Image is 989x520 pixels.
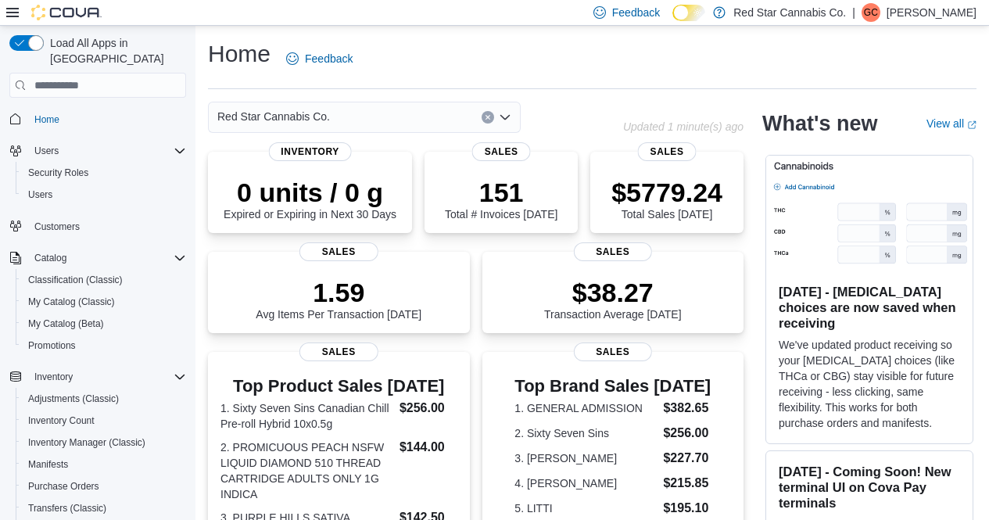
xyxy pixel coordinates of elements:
[16,497,192,519] button: Transfers (Classic)
[514,425,657,441] dt: 2. Sixty Seven Sins
[22,185,186,204] span: Users
[28,296,115,308] span: My Catalog (Classic)
[31,5,102,20] img: Cova
[16,454,192,475] button: Manifests
[16,269,192,291] button: Classification (Classic)
[22,314,110,333] a: My Catalog (Beta)
[544,277,682,321] div: Transaction Average [DATE]
[28,142,186,160] span: Users
[34,113,59,126] span: Home
[762,111,877,136] h2: What's new
[220,400,393,432] dt: 1. Sixty Seven Sins Canadian Chill Pre-roll Hybrid 10x0.5g
[3,140,192,162] button: Users
[672,5,705,21] input: Dark Mode
[22,389,186,408] span: Adjustments (Classic)
[34,145,59,157] span: Users
[256,277,421,321] div: Avg Items Per Transaction [DATE]
[22,477,106,496] a: Purchase Orders
[224,177,396,208] p: 0 units / 0 g
[779,284,960,331] h3: [DATE] - [MEDICAL_DATA] choices are now saved when receiving
[28,502,106,515] span: Transfers (Classic)
[16,313,192,335] button: My Catalog (Beta)
[28,274,123,286] span: Classification (Classic)
[28,249,186,267] span: Catalog
[224,177,396,221] div: Expired or Expiring in Next 30 Days
[28,109,186,128] span: Home
[220,377,457,396] h3: Top Product Sales [DATE]
[22,163,95,182] a: Security Roles
[28,167,88,179] span: Security Roles
[514,475,657,491] dt: 4. [PERSON_NAME]
[779,464,960,511] h3: [DATE] - Coming Soon! New terminal UI on Cova Pay terminals
[22,336,82,355] a: Promotions
[611,177,722,221] div: Total Sales [DATE]
[28,142,65,160] button: Users
[864,3,878,22] span: GC
[663,449,711,468] dd: $227.70
[22,314,186,333] span: My Catalog (Beta)
[445,177,557,221] div: Total # Invoices [DATE]
[779,337,960,431] p: We've updated product receiving so your [MEDICAL_DATA] choices (like THCa or CBG) stay visible fo...
[514,450,657,466] dt: 3. [PERSON_NAME]
[34,252,66,264] span: Catalog
[672,21,673,22] span: Dark Mode
[16,432,192,454] button: Inventory Manager (Classic)
[574,342,652,361] span: Sales
[22,185,59,204] a: Users
[268,142,352,161] span: Inventory
[256,277,421,308] p: 1.59
[16,475,192,497] button: Purchase Orders
[638,142,697,161] span: Sales
[472,142,531,161] span: Sales
[733,3,846,22] p: Red Star Cannabis Co.
[623,120,744,133] p: Updated 1 minute(s) ago
[663,424,711,443] dd: $256.00
[663,499,711,518] dd: $195.10
[28,436,145,449] span: Inventory Manager (Classic)
[16,184,192,206] button: Users
[28,414,95,427] span: Inventory Count
[28,368,186,386] span: Inventory
[28,110,66,129] a: Home
[28,368,79,386] button: Inventory
[22,336,186,355] span: Promotions
[22,163,186,182] span: Security Roles
[22,433,186,452] span: Inventory Manager (Classic)
[663,399,711,418] dd: $382.65
[16,335,192,357] button: Promotions
[28,217,186,236] span: Customers
[280,43,359,74] a: Feedback
[22,411,186,430] span: Inventory Count
[3,107,192,130] button: Home
[28,480,99,493] span: Purchase Orders
[220,439,393,502] dt: 2. PROMICUOUS PEACH NSFW LIQUID DIAMOND 510 THREAD CARTRIDGE ADULTS ONLY 1G INDICA
[28,393,119,405] span: Adjustments (Classic)
[22,271,129,289] a: Classification (Classic)
[22,499,186,518] span: Transfers (Classic)
[22,389,125,408] a: Adjustments (Classic)
[862,3,880,22] div: Gianfranco Catalano
[208,38,271,70] h1: Home
[22,477,186,496] span: Purchase Orders
[22,411,101,430] a: Inventory Count
[217,107,330,126] span: Red Star Cannabis Co.
[445,177,557,208] p: 151
[299,342,378,361] span: Sales
[28,249,73,267] button: Catalog
[28,188,52,201] span: Users
[28,339,76,352] span: Promotions
[514,377,711,396] h3: Top Brand Sales [DATE]
[482,111,494,124] button: Clear input
[852,3,855,22] p: |
[22,455,74,474] a: Manifests
[28,458,68,471] span: Manifests
[22,292,186,311] span: My Catalog (Classic)
[611,177,722,208] p: $5779.24
[544,277,682,308] p: $38.27
[16,162,192,184] button: Security Roles
[3,366,192,388] button: Inventory
[34,221,80,233] span: Customers
[299,242,378,261] span: Sales
[44,35,186,66] span: Load All Apps in [GEOGRAPHIC_DATA]
[926,117,976,130] a: View allExternal link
